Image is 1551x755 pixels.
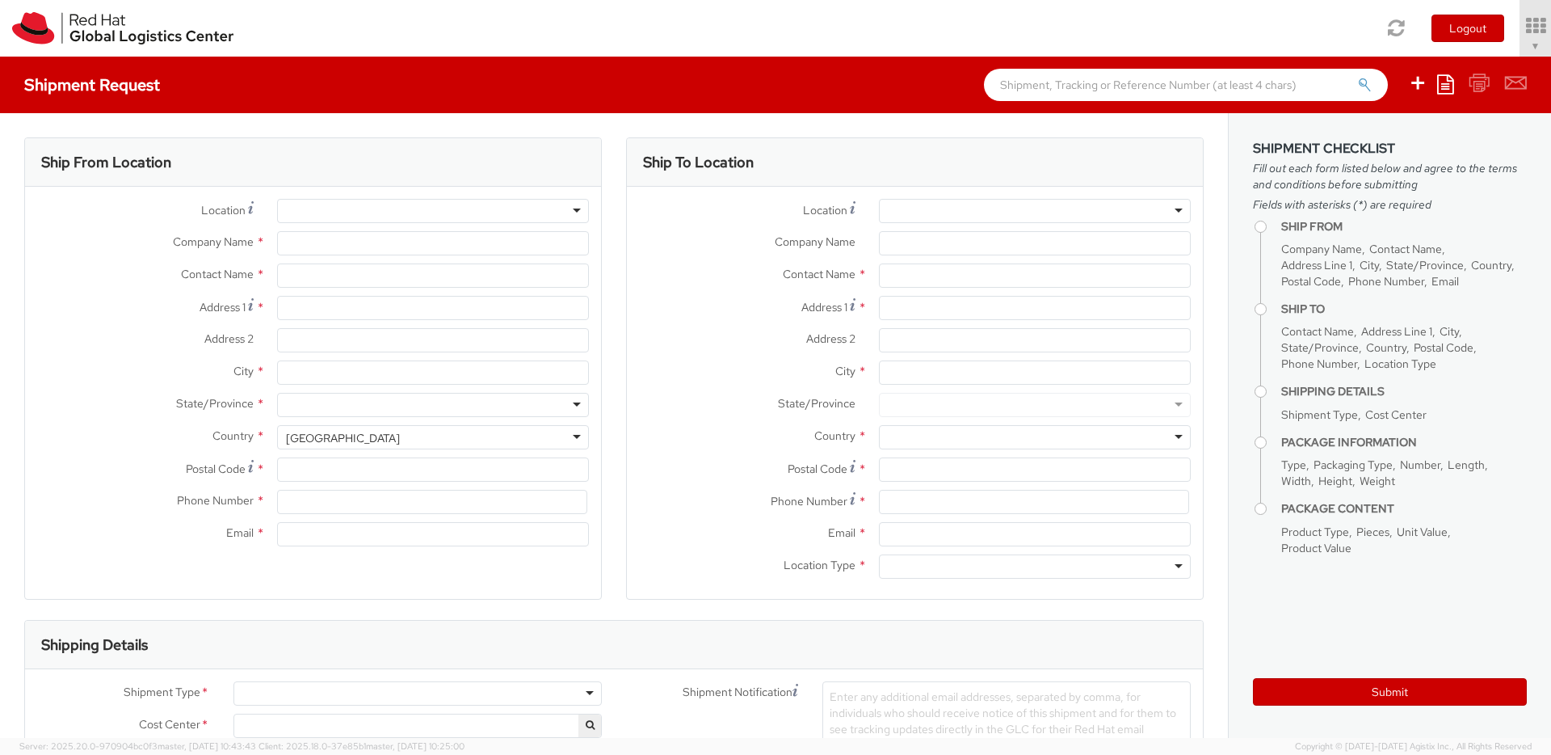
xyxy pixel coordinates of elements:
span: Address 2 [806,331,855,346]
span: Postal Code [1414,340,1473,355]
span: Cost Center [1365,407,1427,422]
span: Fill out each form listed below and agree to the terms and conditions before submitting [1253,160,1527,192]
h4: Shipment Request [24,76,160,94]
span: Server: 2025.20.0-970904bc0f3 [19,740,256,752]
div: [GEOGRAPHIC_DATA] [286,430,400,446]
span: City [1360,258,1379,272]
span: Address 1 [801,300,847,314]
span: Contact Name [181,267,254,281]
span: Contact Name [1281,324,1354,339]
span: master, [DATE] 10:25:00 [366,740,464,752]
input: Shipment, Tracking or Reference Number (at least 4 chars) [984,69,1388,101]
h4: Package Content [1281,503,1527,515]
span: Location Type [784,558,855,572]
span: Length [1448,458,1485,472]
h4: Shipping Details [1281,386,1527,398]
span: Email [226,525,254,540]
span: Location [201,203,246,217]
span: Packaging Type [1314,458,1393,472]
span: master, [DATE] 10:43:43 [158,740,256,752]
span: Country [212,428,254,443]
span: Country [814,428,855,443]
span: State/Province [778,396,855,411]
span: City [1440,324,1459,339]
span: Pieces [1356,525,1389,539]
h3: Ship To Location [643,154,754,171]
span: Enter any additional email addresses, separated by comma, for individuals who should receive noti... [830,690,1176,753]
span: Fields with asterisks (*) are required [1253,196,1527,213]
span: Contact Name [1369,242,1442,256]
span: Phone Number [1348,274,1424,289]
span: State/Province [176,396,254,411]
h3: Shipment Checklist [1253,141,1527,156]
h3: Shipping Details [41,637,148,653]
span: Shipment Notification [683,684,792,701]
span: Location [803,203,847,217]
span: Product Type [1281,525,1349,539]
span: Email [828,525,855,540]
span: City [233,364,254,378]
span: Height [1318,474,1352,488]
h4: Ship From [1281,221,1527,233]
span: Shipment Type [124,684,200,702]
span: ▼ [1531,40,1540,53]
span: Copyright © [DATE]-[DATE] Agistix Inc., All Rights Reserved [1295,740,1532,753]
span: Company Name [775,234,855,249]
span: Postal Code [788,462,847,476]
span: Client: 2025.18.0-37e85b1 [258,740,464,752]
span: Country [1366,340,1406,355]
button: Logout [1431,15,1504,42]
span: State/Province [1386,258,1464,272]
span: Location Type [1364,356,1436,371]
span: Width [1281,474,1311,488]
h4: Package Information [1281,437,1527,449]
span: Unit Value [1397,525,1448,539]
span: Phone Number [177,493,254,508]
img: rh-logistics-00dfa346123c4ec078e1.svg [12,12,233,44]
h3: Ship From Location [41,154,171,171]
span: Phone Number [771,494,847,508]
span: Email [1431,274,1459,289]
span: Phone Number [1281,356,1357,371]
span: Postal Code [1281,274,1341,289]
span: Shipment Type [1281,407,1358,422]
span: Cost Center [139,716,200,735]
span: Weight [1360,474,1395,488]
h4: Ship To [1281,303,1527,315]
span: Address 1 [200,300,246,314]
span: Type [1281,458,1306,472]
span: Country [1471,258,1511,272]
button: Submit [1253,678,1527,706]
span: State/Province [1281,340,1359,355]
span: Address Line 1 [1281,258,1352,272]
span: Contact Name [783,267,855,281]
span: City [835,364,855,378]
span: Address 2 [204,331,254,346]
span: Product Value [1281,541,1351,555]
span: Address Line 1 [1361,324,1432,339]
span: Company Name [1281,242,1362,256]
span: Number [1400,458,1440,472]
span: Postal Code [186,462,246,476]
span: Company Name [173,234,254,249]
